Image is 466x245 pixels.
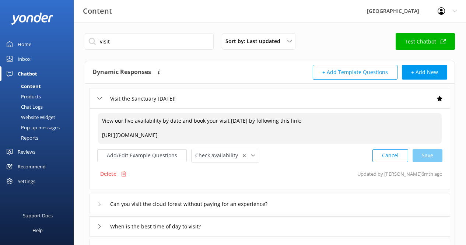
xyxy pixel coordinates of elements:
[23,208,53,223] div: Support Docs
[4,102,74,112] a: Chat Logs
[357,167,442,181] p: Updated by [PERSON_NAME] 6mth ago
[18,174,35,189] div: Settings
[83,5,112,17] h3: Content
[18,144,35,159] div: Reviews
[4,133,38,143] div: Reports
[225,37,285,45] span: Sort by: Last updated
[313,65,397,80] button: + Add Template Questions
[18,37,31,52] div: Home
[4,102,43,112] div: Chat Logs
[4,122,60,133] div: Pop-up messages
[100,170,116,178] p: Delete
[4,133,74,143] a: Reports
[98,113,442,144] textarea: View our live availability by date and book your visit [DATE] by following this link: [URL][DOMAI...
[18,52,31,66] div: Inbox
[372,149,408,162] button: Cancel
[4,81,74,91] a: Content
[92,65,151,80] h4: Dynamic Responses
[4,112,55,122] div: Website Widget
[195,151,242,160] span: Check availability
[4,91,41,102] div: Products
[11,13,53,25] img: yonder-white-logo.png
[396,33,455,50] a: Test Chatbot
[4,122,74,133] a: Pop-up messages
[18,66,37,81] div: Chatbot
[32,223,43,238] div: Help
[4,91,74,102] a: Products
[97,149,187,162] button: Add/Edit Example Questions
[242,152,246,159] span: ✕
[4,81,41,91] div: Content
[4,112,74,122] a: Website Widget
[18,159,46,174] div: Recommend
[402,65,447,80] button: + Add New
[85,33,214,50] input: Search all Chatbot Content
